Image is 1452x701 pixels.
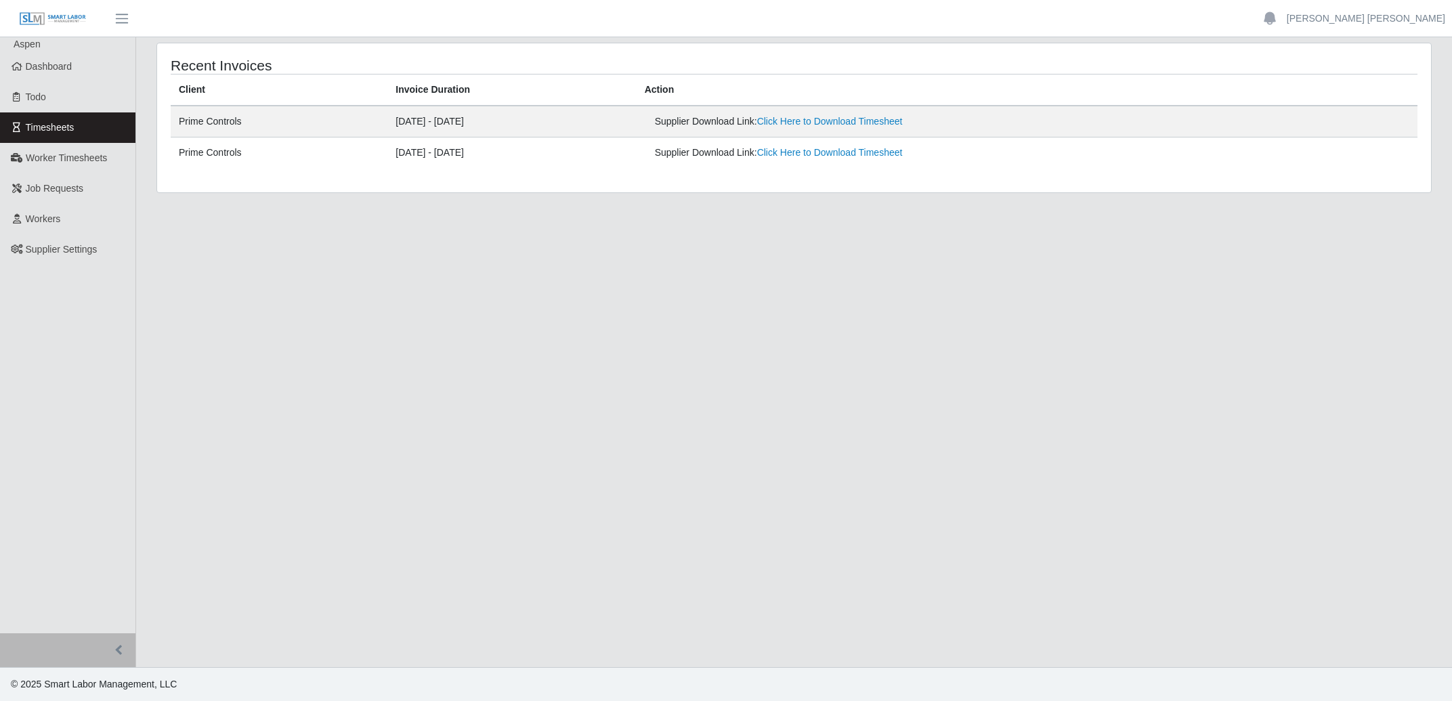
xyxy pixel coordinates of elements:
th: Invoice Duration [387,75,636,106]
td: [DATE] - [DATE] [387,137,636,169]
div: Supplier Download Link: [655,114,1145,129]
a: [PERSON_NAME] [PERSON_NAME] [1287,12,1445,26]
td: [DATE] - [DATE] [387,106,636,137]
th: Client [171,75,387,106]
span: Supplier Settings [26,244,98,255]
h4: Recent Invoices [171,57,679,74]
td: Prime Controls [171,106,387,137]
a: Click Here to Download Timesheet [757,147,903,158]
span: Aspen [14,39,41,49]
span: Workers [26,213,61,224]
td: Prime Controls [171,137,387,169]
img: SLM Logo [19,12,87,26]
a: Click Here to Download Timesheet [757,116,903,127]
span: Dashboard [26,61,72,72]
span: Job Requests [26,183,84,194]
span: Todo [26,91,46,102]
div: Supplier Download Link: [655,146,1145,160]
span: Timesheets [26,122,74,133]
span: Worker Timesheets [26,152,107,163]
span: © 2025 Smart Labor Management, LLC [11,679,177,689]
th: Action [637,75,1417,106]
